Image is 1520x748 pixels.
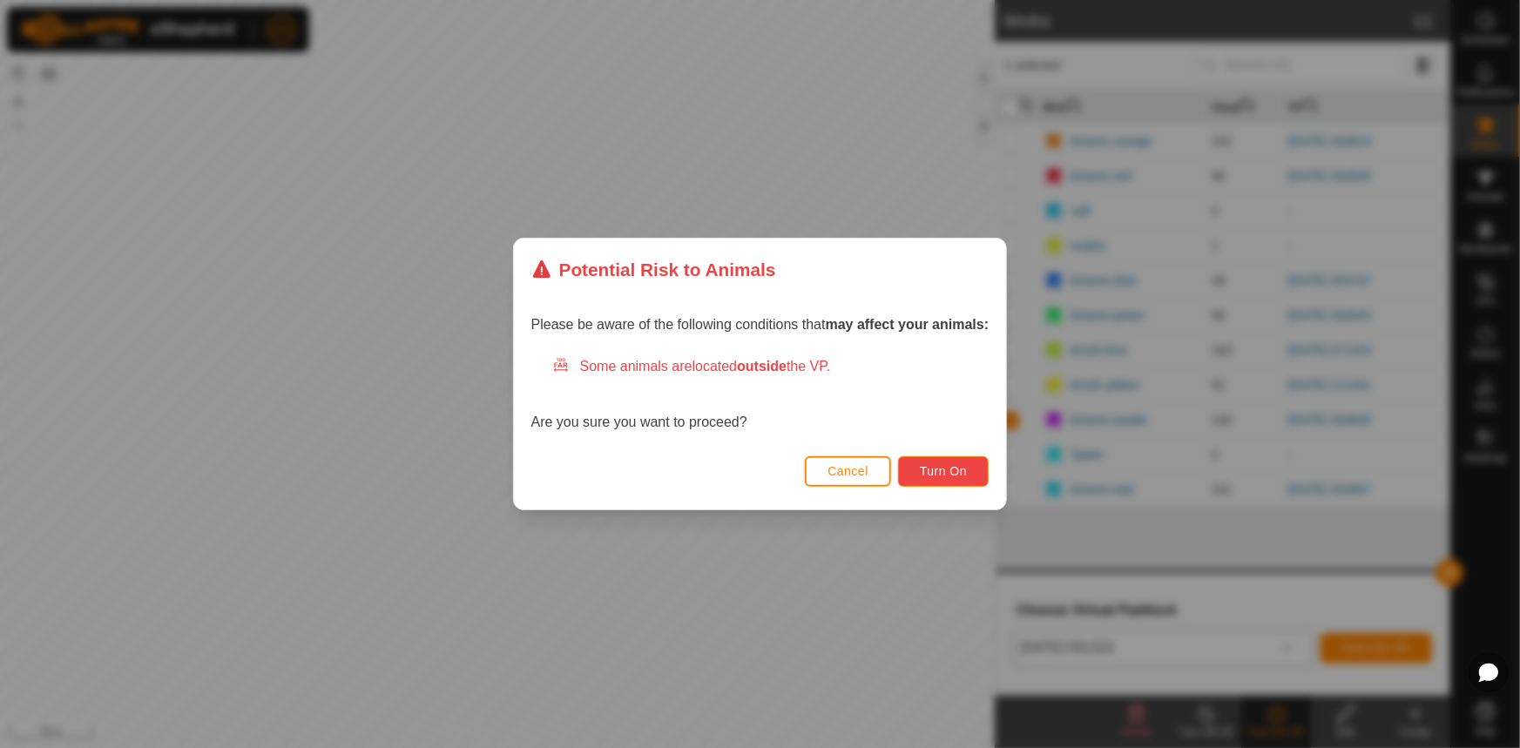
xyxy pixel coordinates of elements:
strong: may affect your animals: [826,317,990,332]
span: Cancel [828,464,868,478]
span: Please be aware of the following conditions that [531,317,990,332]
span: located the VP. [692,359,831,374]
button: Cancel [805,456,891,487]
div: Potential Risk to Animals [531,256,776,283]
button: Turn On [898,456,989,487]
strong: outside [737,359,787,374]
div: Are you sure you want to proceed? [531,356,990,433]
span: Turn On [920,464,967,478]
div: Some animals are [552,356,990,377]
